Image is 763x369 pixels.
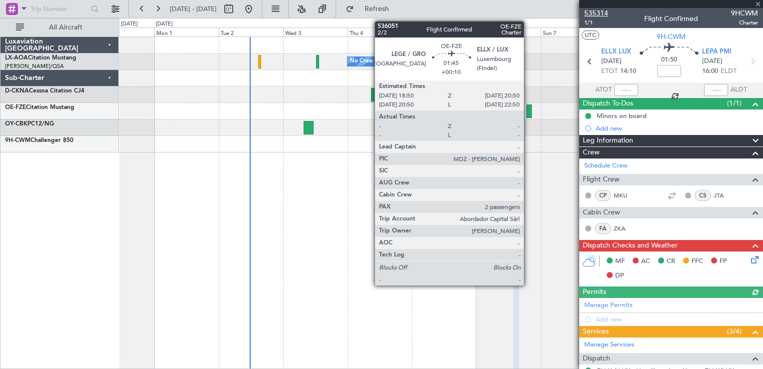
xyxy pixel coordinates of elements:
a: Schedule Crew [584,161,628,171]
span: ELLX LUX [601,47,631,57]
span: OY-CBK [5,121,27,127]
div: CP [595,190,611,201]
span: Refresh [356,5,398,12]
div: FA [595,223,611,234]
span: 01:50 [661,55,677,65]
span: 16:00 [702,66,718,76]
div: Add new [596,124,758,132]
a: OY-CBKPC12/NG [5,121,54,127]
span: 535314 [584,8,608,18]
input: Trip Number [30,1,88,16]
span: (3/4) [727,326,742,336]
span: Flight Crew [583,174,620,185]
span: 14:10 [620,66,636,76]
span: Dispatch To-Dos [583,98,633,109]
span: [DATE] [601,56,622,66]
a: MKU [614,191,636,200]
button: All Aircraft [11,19,108,35]
span: FFC [692,256,703,266]
span: [DATE] - [DATE] [170,4,217,13]
div: Tue 2 [219,27,283,36]
span: DP [615,271,624,281]
div: Flight Confirmed [644,13,698,24]
div: Sun 31 [90,27,154,36]
span: All Aircraft [26,24,105,31]
span: ATOT [595,85,612,95]
span: MF [615,256,625,266]
span: D-CKNA [5,88,29,94]
div: Minors on board [597,111,647,120]
span: CR [667,256,675,266]
span: Leg Information [583,135,633,146]
span: ALDT [731,85,747,95]
span: OE-FZE [5,104,26,110]
span: LX-AOA [5,55,28,61]
span: Dispatch [583,353,610,364]
span: Services [583,326,609,337]
span: Cabin Crew [583,207,620,218]
a: ZKA [614,224,636,233]
a: 9H-CWMChallenger 850 [5,137,73,143]
span: 9HCWM [731,8,758,18]
div: Sat 6 [476,27,541,36]
a: [PERSON_NAME]/QSA [5,62,64,70]
span: LEPA PMI [702,47,732,57]
div: CS [695,190,711,201]
div: [DATE] [156,20,173,28]
a: LX-AOACitation Mustang [5,55,76,61]
button: Refresh [341,1,401,17]
span: [DATE] [702,56,723,66]
span: (1/1) [727,98,742,108]
span: Crew [583,147,600,158]
span: ETOT [601,66,618,76]
a: D-CKNACessna Citation CJ4 [5,88,84,94]
div: [DATE] [121,20,138,28]
span: FP [720,256,727,266]
span: ELDT [721,66,737,76]
div: No Crew [GEOGRAPHIC_DATA] (Dublin Intl) [350,54,462,69]
span: Charter [731,18,758,27]
span: 9H-CWM [657,31,686,42]
div: Sun 7 [541,27,605,36]
div: Fri 5 [412,27,476,36]
a: JTA [714,191,736,200]
span: 9H-CWM [5,137,30,143]
span: AC [641,256,650,266]
div: Mon 1 [154,27,219,36]
div: Wed 3 [283,27,348,36]
span: Dispatch Checks and Weather [583,240,678,251]
a: OE-FZECitation Mustang [5,104,74,110]
a: Manage Services [584,340,634,350]
div: Thu 4 [348,27,412,36]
